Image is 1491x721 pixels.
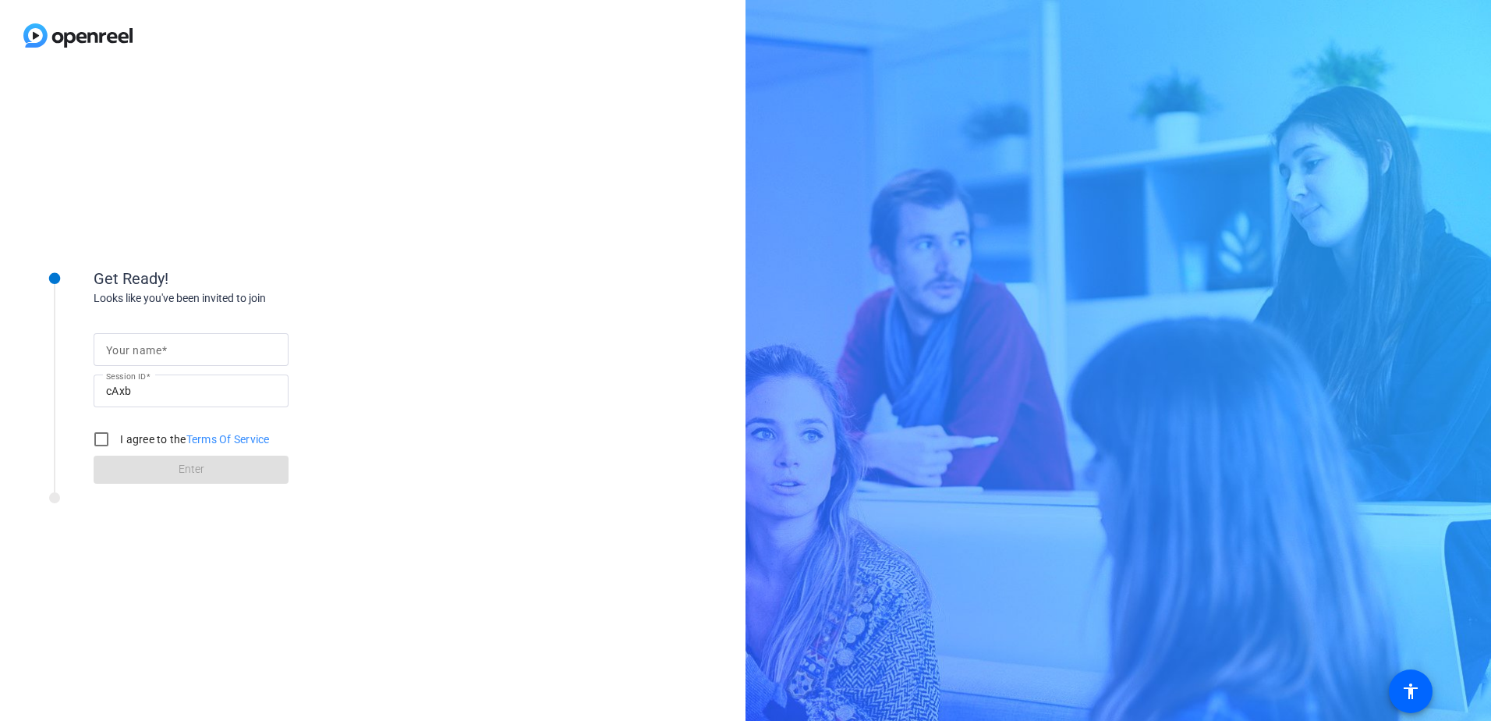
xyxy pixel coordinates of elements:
[106,344,161,357] mat-label: Your name
[94,290,406,307] div: Looks like you've been invited to join
[117,432,270,447] label: I agree to the
[186,433,270,446] a: Terms Of Service
[1401,682,1420,701] mat-icon: accessibility
[94,267,406,290] div: Get Ready!
[106,371,146,381] mat-label: Session ID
